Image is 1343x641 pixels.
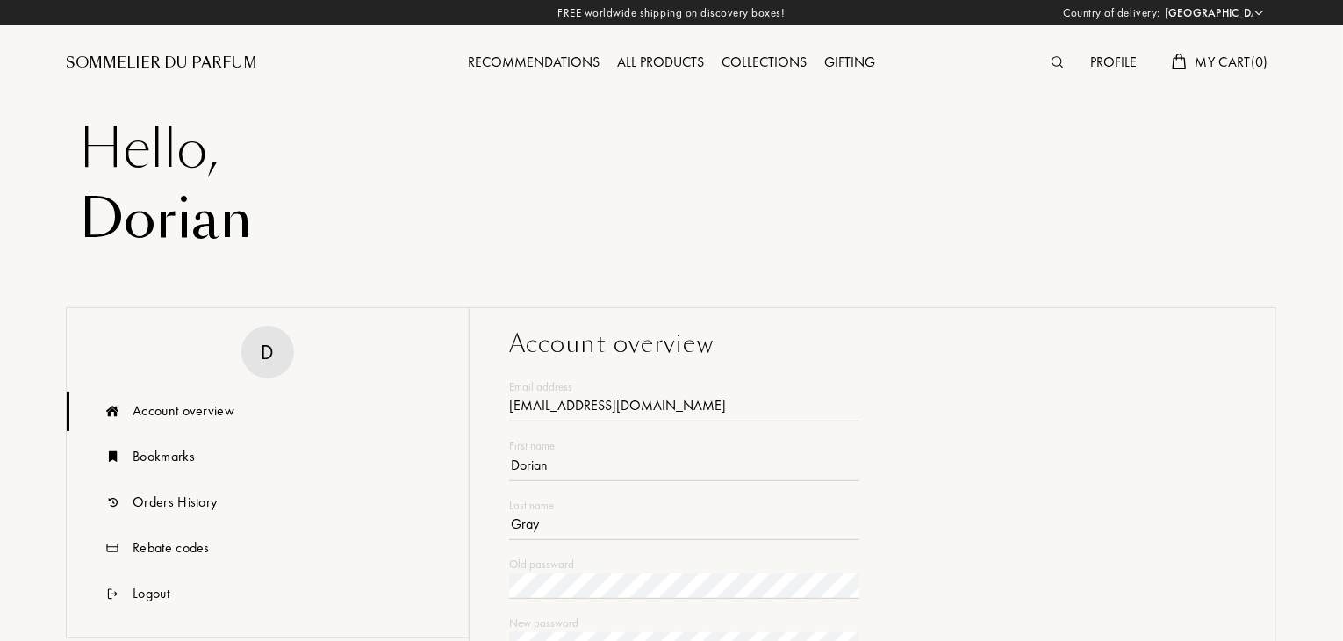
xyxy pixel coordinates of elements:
[1052,56,1064,68] img: search_icn.svg
[133,400,234,421] div: Account overview
[133,446,195,467] div: Bookmarks
[509,395,859,421] div: [EMAIL_ADDRESS][DOMAIN_NAME]
[608,53,713,71] a: All products
[66,53,257,74] a: Sommelier du Parfum
[509,378,859,396] div: Email address
[1196,53,1268,71] span: My Cart ( 0 )
[102,437,124,477] img: icn_book.svg
[133,492,217,513] div: Orders History
[509,326,1236,363] div: Account overview
[815,53,884,71] a: Gifting
[79,114,1264,184] div: Hello ,
[1172,54,1186,69] img: cart.svg
[1064,4,1160,22] span: Country of delivery:
[459,53,608,71] a: Recommendations
[79,184,1264,255] div: Dorian
[459,52,608,75] div: Recommendations
[102,483,124,522] img: icn_history.svg
[509,615,859,632] div: New password
[815,52,884,75] div: Gifting
[1081,52,1145,75] div: Profile
[133,537,210,558] div: Rebate codes
[1081,53,1145,71] a: Profile
[102,392,124,431] img: icn_overview.svg
[102,529,124,568] img: icn_code.svg
[509,497,859,515] div: Last name
[509,556,859,573] div: Old password
[509,437,859,455] div: First name
[102,574,124,614] img: icn_logout.svg
[608,52,713,75] div: All products
[133,583,169,604] div: Logout
[713,52,815,75] div: Collections
[262,336,275,367] div: D
[713,53,815,71] a: Collections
